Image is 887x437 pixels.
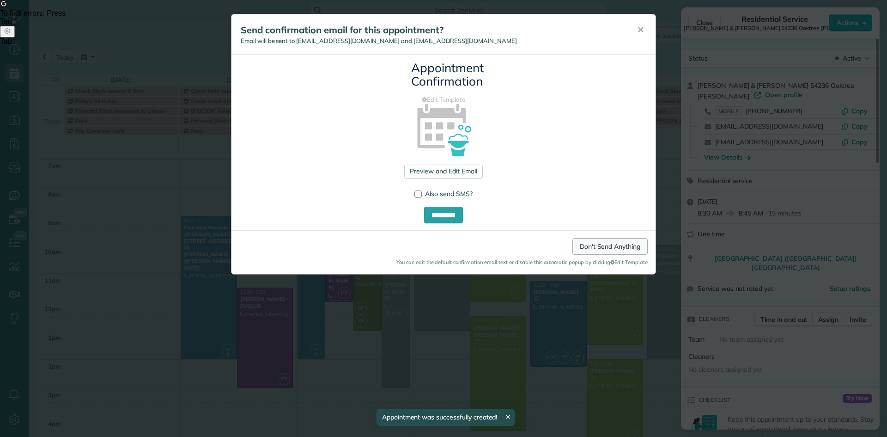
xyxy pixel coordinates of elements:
[239,259,648,266] small: You can edit the default confirmation email text or disable this automatic popup by clicking Edit...
[411,62,476,88] h3: Appointment Confirmation
[402,87,485,170] img: appointment_confirmation_icon-141e34405f88b12ade42628e8c248340957700ab75a12ae832a8710e9b578dc5.png
[425,190,473,198] span: Also send SMS?
[572,238,648,255] a: Don't Send Anything
[238,95,649,104] a: Edit Template
[404,165,482,178] a: Preview and Edit Email
[377,409,515,426] div: Appointment was successfully created!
